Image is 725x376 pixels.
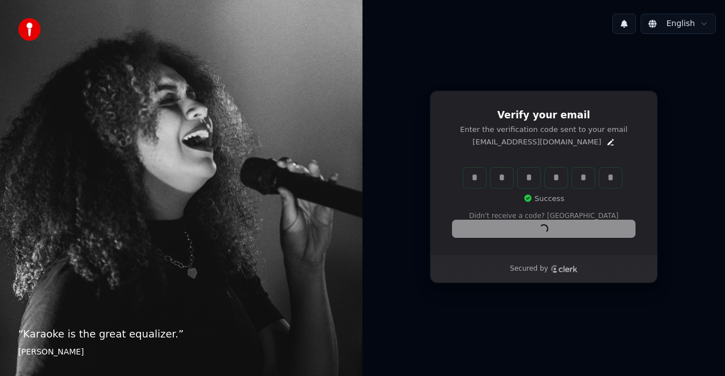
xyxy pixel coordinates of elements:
a: Clerk logo [551,265,578,273]
p: [EMAIL_ADDRESS][DOMAIN_NAME] [472,137,601,147]
div: Verification code input [461,165,624,190]
img: youka [18,18,41,41]
p: Secured by [510,264,548,274]
p: Enter the verification code sent to your email [453,125,635,135]
footer: [PERSON_NAME] [18,347,344,358]
h1: Verify your email [453,109,635,122]
p: Success [523,194,564,204]
p: “ Karaoke is the great equalizer. ” [18,326,344,342]
button: Edit [606,138,615,147]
